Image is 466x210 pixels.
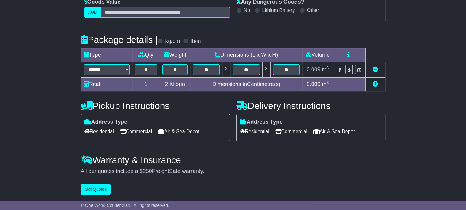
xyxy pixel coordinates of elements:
[158,127,199,136] span: Air & Sea Depot
[84,7,101,18] label: AUD
[81,77,132,91] td: Total
[302,48,333,62] td: Volume
[373,81,378,87] a: Add new item
[81,48,132,62] td: Type
[81,184,111,195] button: Get Quotes
[81,155,385,165] h4: Warranty & Insurance
[84,127,114,136] span: Residential
[84,119,127,126] label: Address Type
[143,168,152,174] span: 250
[120,127,152,136] span: Commercial
[81,168,385,175] div: All our quotes include a $ FreightSafe warranty.
[165,81,168,87] span: 2
[373,66,378,73] a: Remove this item
[132,48,160,62] td: Qty
[81,101,230,111] h4: Pickup Instructions
[81,35,158,45] h4: Package details |
[165,38,180,45] label: kg/cm
[244,7,250,13] label: No
[240,119,283,126] label: Address Type
[307,7,319,13] label: Other
[190,77,302,91] td: Dimensions in Centimetre(s)
[313,127,355,136] span: Air & Sea Depot
[222,62,230,77] td: x
[132,77,160,91] td: 1
[262,7,295,13] label: Lithium Battery
[240,127,269,136] span: Residential
[190,48,302,62] td: Dimensions (L x W x H)
[236,101,385,111] h4: Delivery Instructions
[307,66,320,73] span: 0.009
[275,127,307,136] span: Commercial
[262,62,270,77] td: x
[160,48,190,62] td: Weight
[327,66,329,70] sup: 3
[322,81,329,87] span: m
[307,81,320,87] span: 0.009
[327,80,329,85] sup: 3
[81,203,169,208] span: © One World Courier 2025. All rights reserved.
[191,38,201,45] label: lb/in
[160,77,190,91] td: Kilo(s)
[322,66,329,73] span: m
